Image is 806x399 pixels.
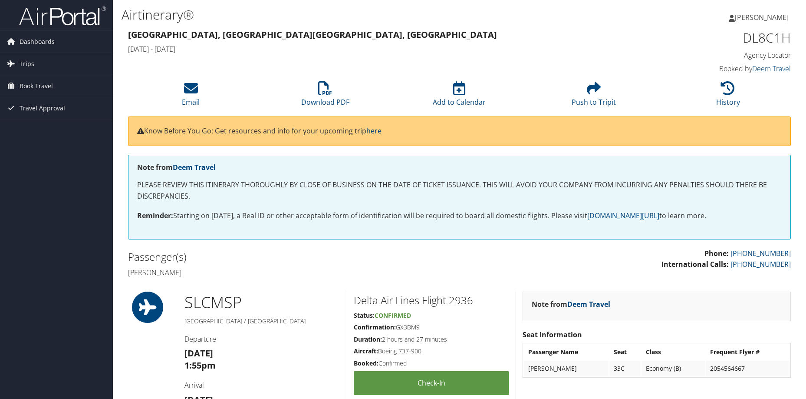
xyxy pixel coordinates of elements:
[609,344,641,360] th: Seat
[366,126,382,136] a: here
[524,344,609,360] th: Passenger Name
[354,347,509,356] h5: Boeing 737-900
[354,335,382,343] strong: Duration:
[661,259,729,269] strong: International Calls:
[635,50,791,60] h4: Agency Locator
[137,163,216,172] strong: Note from
[375,311,411,319] span: Confirmed
[354,323,509,332] h5: GX3BM9
[752,64,791,73] a: Deem Travel
[184,380,340,390] h4: Arrival
[354,335,509,344] h5: 2 hours and 27 minutes
[20,31,55,53] span: Dashboards
[572,86,616,107] a: Push to Tripit
[20,97,65,119] span: Travel Approval
[635,64,791,73] h4: Booked by
[137,180,782,202] p: PLEASE REVIEW THIS ITINERARY THOROUGHLY BY CLOSE OF BUSINESS ON THE DATE OF TICKET ISSUANCE. THIS...
[706,361,790,376] td: 2054564667
[567,299,610,309] a: Deem Travel
[184,359,216,371] strong: 1:55pm
[20,75,53,97] span: Book Travel
[635,29,791,47] h1: DL8C1H
[128,249,453,264] h2: Passenger(s)
[184,347,213,359] strong: [DATE]
[122,6,572,24] h1: Airtinerary®
[587,211,659,220] a: [DOMAIN_NAME][URL]
[354,359,378,367] strong: Booked:
[182,86,200,107] a: Email
[301,86,349,107] a: Download PDF
[354,323,396,331] strong: Confirmation:
[184,334,340,344] h4: Departure
[128,44,622,54] h4: [DATE] - [DATE]
[706,344,790,360] th: Frequent Flyer #
[704,249,729,258] strong: Phone:
[128,268,453,277] h4: [PERSON_NAME]
[137,210,782,222] p: Starting on [DATE], a Real ID or other acceptable form of identification will be required to boar...
[137,126,782,137] p: Know Before You Go: Get resources and info for your upcoming trip
[184,317,340,326] h5: [GEOGRAPHIC_DATA] / [GEOGRAPHIC_DATA]
[730,259,791,269] a: [PHONE_NUMBER]
[729,4,797,30] a: [PERSON_NAME]
[354,371,509,395] a: Check-in
[433,86,486,107] a: Add to Calendar
[730,249,791,258] a: [PHONE_NUMBER]
[354,347,378,355] strong: Aircraft:
[354,293,509,308] h2: Delta Air Lines Flight 2936
[20,53,34,75] span: Trips
[354,359,509,368] h5: Confirmed
[137,211,173,220] strong: Reminder:
[716,86,740,107] a: History
[19,6,106,26] img: airportal-logo.png
[735,13,789,22] span: [PERSON_NAME]
[642,344,705,360] th: Class
[128,29,497,40] strong: [GEOGRAPHIC_DATA], [GEOGRAPHIC_DATA] [GEOGRAPHIC_DATA], [GEOGRAPHIC_DATA]
[184,292,340,313] h1: SLC MSP
[523,330,582,339] strong: Seat Information
[532,299,610,309] strong: Note from
[173,163,216,172] a: Deem Travel
[642,361,705,376] td: Economy (B)
[609,361,641,376] td: 33C
[524,361,609,376] td: [PERSON_NAME]
[354,311,375,319] strong: Status:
